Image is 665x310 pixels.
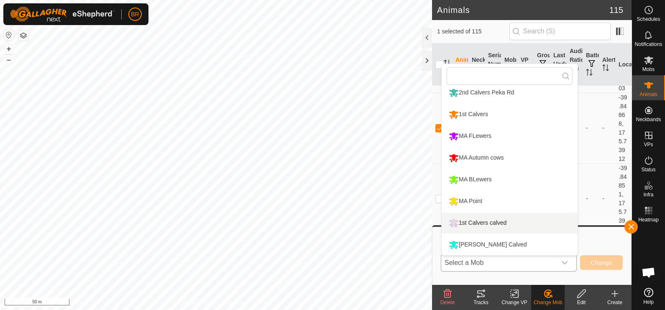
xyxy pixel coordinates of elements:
span: 115 [609,4,623,16]
th: Serial Number [485,43,501,86]
th: Neckband [468,43,485,86]
button: Change [580,255,623,270]
button: – [4,55,14,65]
li: MA Autumn cows [442,147,578,168]
div: MA Point [447,194,484,208]
th: Alerts [599,43,615,86]
a: Privacy Policy [183,299,214,307]
span: 1 selected of 115 [437,27,509,36]
a: Contact Us [224,299,249,307]
td: - [599,163,615,234]
span: Status [641,167,655,172]
th: Animal [452,43,468,86]
span: Change [591,259,612,266]
span: Infra [643,192,653,197]
td: -39.84868, 175.73912 [615,93,632,163]
td: -39.84851, 175.73947 [615,163,632,234]
th: Last Updated [550,43,566,86]
button: + [4,44,14,54]
span: BR [131,10,139,19]
td: - [583,93,599,163]
div: Edit [565,299,598,306]
div: MA BLewers [447,173,494,187]
div: Tracks [464,299,498,306]
span: Mobs [642,67,655,72]
input: Search (S) [509,23,611,40]
h2: Animals [437,5,609,15]
p-sorticon: Activate to sort [444,61,450,68]
th: Battery [583,43,599,86]
li: MA Point [442,191,578,212]
span: Select a Mob [441,254,556,271]
div: Change VP [498,299,531,306]
button: Map Layers [18,30,28,41]
div: MA FLewers [447,129,494,143]
th: Location [615,43,632,86]
td: - [599,93,615,163]
th: Mob [501,43,517,86]
span: Heatmap [638,217,659,222]
li: MA BLewers [442,169,578,190]
div: Open chat [636,260,661,285]
span: Notifications [635,42,662,47]
span: Schedules [637,17,660,22]
span: Neckbands [636,117,661,122]
div: Change Mob [531,299,565,306]
li: 2nd Calvers Peka Rd [442,82,578,103]
th: Audio Ratio (%) [566,43,583,86]
th: VP [517,43,534,86]
li: Lewers Calved [442,234,578,255]
ul: Option List [442,82,578,277]
td: - [583,163,599,234]
a: Help [632,285,665,308]
p-sorticon: Activate to sort [586,70,593,77]
th: Groups [534,43,550,86]
p-sorticon: Activate to sort [602,66,609,72]
div: Create [598,299,632,306]
li: 1st Calvers [442,104,578,125]
div: dropdown trigger [556,254,573,271]
div: MA Autumn cows [447,151,506,165]
span: Delete [440,300,455,305]
li: MA FLewers [442,126,578,147]
li: 1st Calvers calved [442,213,578,234]
div: 2nd Calvers Peka Rd [447,86,516,100]
div: 1st Calvers [447,107,490,122]
img: Gallagher Logo [10,7,115,22]
div: [PERSON_NAME] Calved [447,238,529,252]
span: Help [643,300,654,305]
span: VPs [644,142,653,147]
div: 1st Calvers calved [447,216,509,230]
span: Animals [639,92,657,97]
button: Reset Map [4,30,14,40]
